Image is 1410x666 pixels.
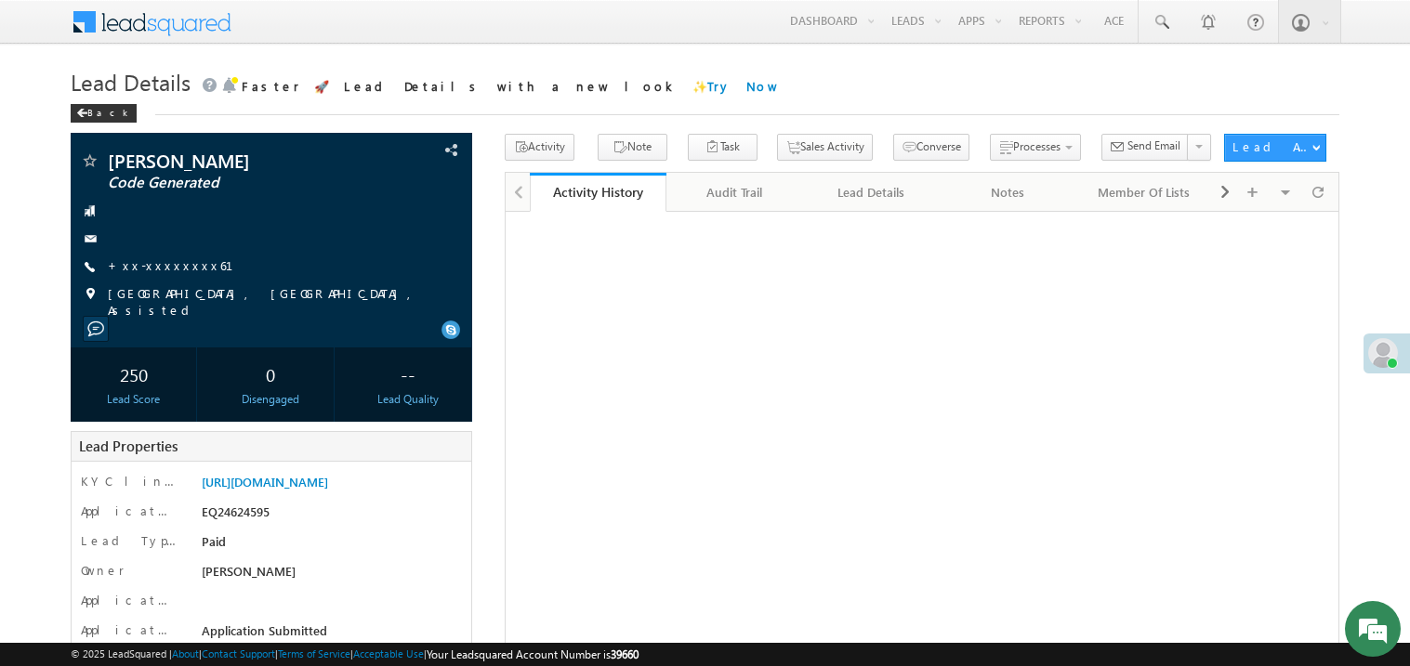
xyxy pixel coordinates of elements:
[81,532,177,549] label: Lead Type
[202,647,275,659] a: Contact Support
[818,181,923,203] div: Lead Details
[1101,134,1189,161] button: Send Email
[108,151,357,170] span: [PERSON_NAME]
[688,134,758,161] button: Task
[71,67,191,97] span: Lead Details
[940,173,1076,212] a: Notes
[505,134,574,161] button: Activity
[202,474,328,490] a: [URL][DOMAIN_NAME]
[893,134,969,161] button: Converse
[81,503,177,519] label: Application Number
[955,181,1060,203] div: Notes
[777,134,873,161] button: Sales Activity
[81,562,125,579] label: Owner
[108,285,433,319] span: [GEOGRAPHIC_DATA], [GEOGRAPHIC_DATA], Assisted
[71,646,639,663] span: © 2025 LeadSquared | | | | |
[202,563,296,579] span: [PERSON_NAME]
[1076,173,1213,212] a: Member Of Lists
[707,78,779,94] a: Try Now
[803,173,940,212] a: Lead Details
[172,647,199,659] a: About
[212,391,329,408] div: Disengaged
[71,104,137,123] div: Back
[1127,137,1180,154] span: Send Email
[81,621,177,638] label: Application Status New
[75,357,192,391] div: 250
[1232,138,1311,155] div: Lead Actions
[242,78,779,94] span: Faster 🚀 Lead Details with a new look ✨
[79,437,178,455] span: Lead Properties
[108,257,256,273] a: +xx-xxxxxxxx61
[990,134,1081,161] button: Processes
[349,391,467,408] div: Lead Quality
[681,181,786,203] div: Audit Trail
[212,357,329,391] div: 0
[544,183,652,201] div: Activity History
[71,103,146,119] a: Back
[1224,134,1326,162] button: Lead Actions
[278,647,350,659] a: Terms of Service
[81,592,177,608] label: Application Status
[197,532,456,558] div: Paid
[81,473,177,490] label: KYC link 2_0
[75,391,192,408] div: Lead Score
[427,647,639,661] span: Your Leadsquared Account Number is
[666,173,803,212] a: Audit Trail
[611,647,639,661] span: 39660
[108,174,357,192] span: Code Generated
[349,357,467,391] div: --
[1091,181,1196,203] div: Member Of Lists
[197,621,456,647] div: Application Submitted
[598,134,667,161] button: Note
[530,173,666,212] a: Activity History
[353,647,424,659] a: Acceptable Use
[1013,139,1061,153] span: Processes
[197,503,456,529] div: EQ24624595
